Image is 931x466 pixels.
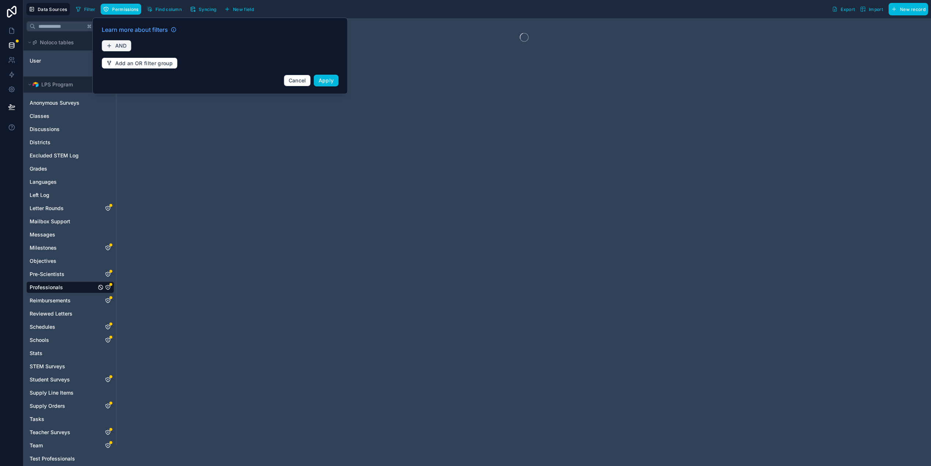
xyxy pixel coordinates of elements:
span: Permissions [112,7,138,12]
a: Tasks [30,415,96,423]
span: Milestones [30,244,57,251]
button: New field [222,4,256,15]
button: New record [889,3,928,15]
div: Left Log [26,189,114,201]
div: Professionals [26,282,114,293]
span: Grades [30,165,47,172]
span: Team [30,442,43,449]
a: Stats [30,350,96,357]
div: Student Surveys [26,374,114,385]
span: Letter Rounds [30,205,64,212]
span: Districts [30,139,50,146]
a: Supply Orders [30,402,96,410]
span: Classes [30,112,49,120]
a: Classes [30,112,96,120]
img: Airtable Logo [33,82,38,87]
div: Messages [26,229,114,241]
span: Mailbox Support [30,218,70,225]
span: Teacher Surveys [30,429,70,436]
button: Find column [144,4,184,15]
span: Syncing [199,7,216,12]
a: Letter Rounds [30,205,96,212]
span: Schedules [30,323,55,331]
div: Districts [26,137,114,148]
span: Supply Orders [30,402,65,410]
span: Messages [30,231,55,238]
a: Professionals [30,284,96,291]
span: Cancel [289,77,306,83]
span: Excluded STEM Log [30,152,79,159]
span: AND [115,42,127,49]
span: Learn more about filters [102,25,168,34]
span: Reimbursements [30,297,71,304]
button: Export [829,3,857,15]
span: LPS Program [41,81,73,88]
div: Mailbox Support [26,216,114,227]
div: Letter Rounds [26,202,114,214]
span: Noloco tables [40,39,74,46]
div: Grades [26,163,114,175]
div: Excluded STEM Log [26,150,114,161]
div: Tasks [26,413,114,425]
button: Data Sources [26,3,70,15]
a: Milestones [30,244,96,251]
a: Left Log [30,191,96,199]
a: Discussions [30,126,96,133]
a: Student Surveys [30,376,96,383]
span: Find column [155,7,182,12]
div: Schools [26,334,114,346]
span: Student Surveys [30,376,70,383]
a: Syncing [187,4,222,15]
a: Teacher Surveys [30,429,96,436]
div: Teacher Surveys [26,426,114,438]
div: Classes [26,110,114,122]
span: Test Professionals [30,455,75,462]
a: Test Professionals [30,455,96,462]
button: Import [857,3,886,15]
a: Objectives [30,257,96,265]
button: Add an OR filter group [102,57,178,69]
div: User [26,55,114,67]
span: New field [233,7,254,12]
span: Pre-Scientists [30,271,64,278]
a: Schedules [30,323,96,331]
div: Test Professionals [26,453,114,465]
a: Grades [30,165,96,172]
a: Learn more about filters [102,25,177,34]
div: Reviewed Letters [26,308,114,320]
a: Languages [30,178,96,186]
div: Objectives [26,255,114,267]
span: Languages [30,178,57,186]
span: New record [900,7,926,12]
a: Excluded STEM Log [30,152,96,159]
a: Supply Line Items [30,389,96,396]
span: Apply [319,77,334,83]
button: AND [102,40,132,52]
a: New record [886,3,928,15]
button: Syncing [187,4,219,15]
span: Stats [30,350,42,357]
a: Pre-Scientists [30,271,96,278]
div: STEM Surveys [26,361,114,372]
span: Left Log [30,191,49,199]
button: Filter [73,4,98,15]
span: STEM Surveys [30,363,65,370]
div: Team [26,440,114,451]
div: Pre-Scientists [26,268,114,280]
span: Professionals [30,284,63,291]
div: Supply Orders [26,400,114,412]
div: Anonymous Surveys [26,97,114,109]
span: Discussions [30,126,60,133]
a: STEM Surveys [30,363,96,370]
span: Tasks [30,415,44,423]
span: Objectives [30,257,56,265]
span: Export [841,7,855,12]
button: Cancel [284,75,311,86]
a: Reimbursements [30,297,96,304]
button: Airtable LogoLPS Program [26,79,104,90]
div: Schedules [26,321,114,333]
span: Supply Line Items [30,389,74,396]
span: Filter [84,7,95,12]
a: Districts [30,139,96,146]
span: Data Sources [38,7,67,12]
